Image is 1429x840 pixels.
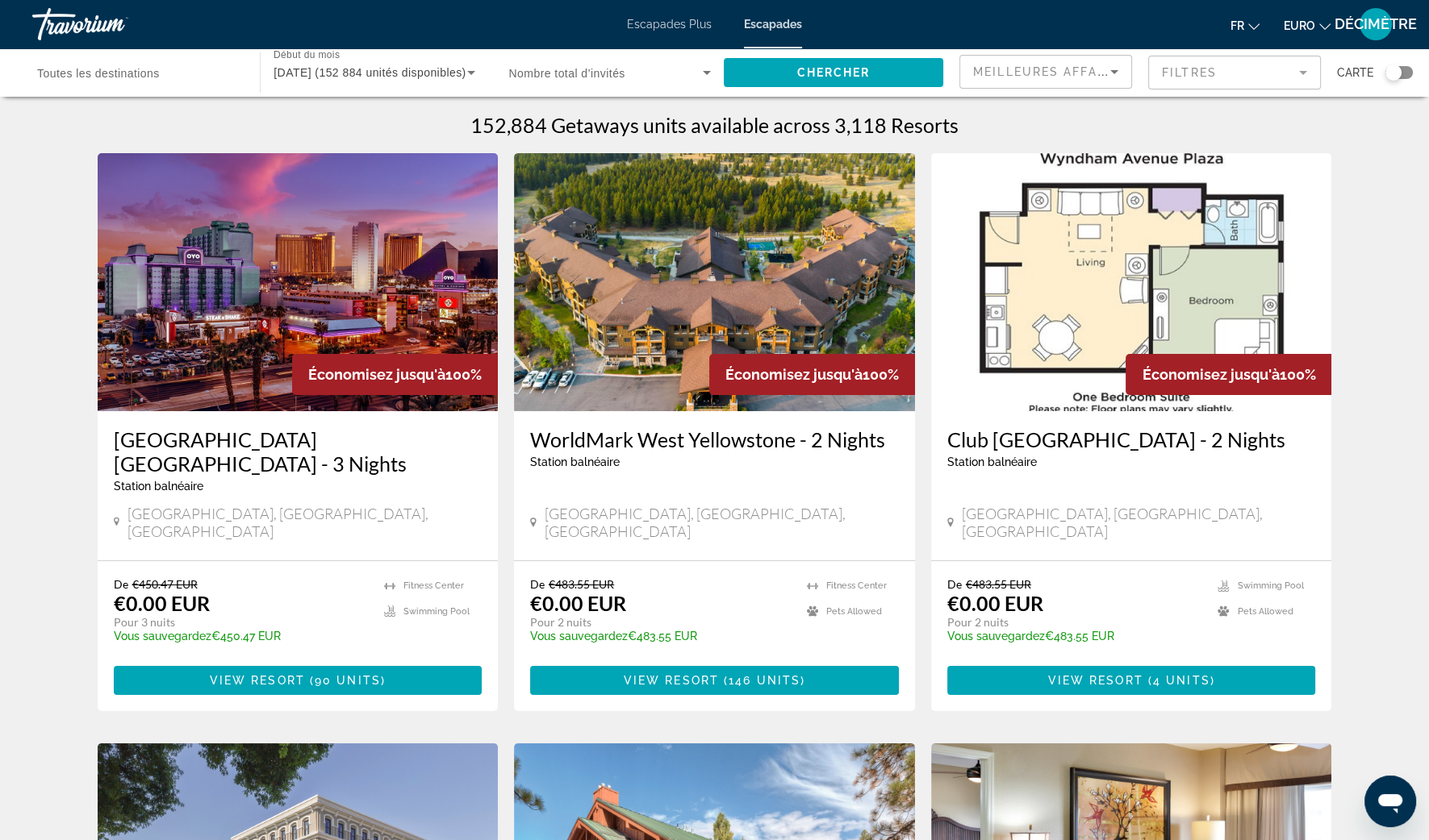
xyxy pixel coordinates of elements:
span: Début du mois [274,50,340,60]
span: Économisez jusqu'à [1142,366,1279,383]
span: ( ) [305,674,386,687]
span: [GEOGRAPHIC_DATA], [GEOGRAPHIC_DATA], [GEOGRAPHIC_DATA] [127,505,482,540]
a: Escapades Plus [627,18,712,31]
span: Fr [1231,19,1244,32]
span: Vous sauvegardez [530,630,628,642]
span: 4 units [1153,674,1210,687]
p: €450.47 EUR [114,630,369,642]
font: €0.00 EUR [114,591,210,615]
span: Station balnéaire [530,455,620,468]
span: €450.47 EUR [132,577,198,591]
button: View Resort(146 units) [530,666,899,695]
font: €0.00 EUR [947,591,1043,615]
div: 100% [709,354,915,395]
p: €483.55 EUR [530,630,791,642]
span: Toutes les destinations [37,67,160,80]
span: [GEOGRAPHIC_DATA], [GEOGRAPHIC_DATA], [GEOGRAPHIC_DATA] [545,505,899,540]
button: Chercher [724,58,943,87]
span: €483.55 EUR [966,577,1031,591]
img: A411E01X.jpg [514,153,915,411]
span: View Resort [624,674,719,687]
span: ( ) [719,674,805,687]
span: 90 units [315,674,381,687]
span: Pets Allowed [1237,606,1293,617]
span: Vous sauvegardez [947,630,1045,642]
h1: 152,884 Getaways units available across 3,118 Resorts [470,113,959,137]
a: WorldMark West Yellowstone - 2 Nights [530,427,899,451]
span: Pets Allowed [826,606,882,617]
button: View Resort(4 units) [947,666,1316,695]
span: Économisez jusqu'à [725,366,863,383]
span: Carte [1337,61,1373,84]
button: Menu utilisateur [1355,7,1397,41]
span: Économisez jusqu'à [308,366,445,383]
a: Travorium [32,3,194,45]
span: Swimming Pool [403,606,470,617]
span: De [530,577,545,591]
span: Vous sauvegardez [114,630,211,642]
span: Fitness Center [403,580,464,591]
button: Changer de devise [1284,14,1331,37]
a: Club [GEOGRAPHIC_DATA] - 2 Nights [947,427,1316,451]
span: [DATE] (152 884 unités disponibles) [274,66,466,79]
span: Fitness Center [826,580,887,591]
span: De [947,577,962,591]
button: Changer la langue [1231,14,1260,37]
span: Chercher [796,66,870,79]
span: Swimming Pool [1237,580,1303,591]
span: [GEOGRAPHIC_DATA], [GEOGRAPHIC_DATA], [GEOGRAPHIC_DATA] [962,505,1316,540]
span: Station balnéaire [114,480,203,493]
span: Nombre total d’invités [509,67,625,80]
button: Filtre [1148,55,1321,90]
font: €0.00 EUR [530,591,626,615]
a: [GEOGRAPHIC_DATA] [GEOGRAPHIC_DATA] - 3 Nights [114,427,483,476]
img: 1450F01X.jpg [931,153,1332,411]
div: 100% [292,354,498,395]
img: RM79E01X.jpg [98,153,499,411]
span: EURO [1284,19,1315,32]
span: View Resort [1048,674,1143,687]
button: View Resort(90 units) [114,666,483,695]
div: 100% [1126,354,1331,395]
iframe: Bouton de lancement de la fenêtre de messagerie [1364,776,1416,827]
span: De [114,577,128,591]
span: Station balnéaire [947,455,1037,468]
span: €483.55 EUR [549,577,614,591]
p: €483.55 EUR [947,630,1202,642]
p: Pour 2 nuits [530,615,791,630]
p: Pour 2 nuits [947,615,1202,630]
p: Pour 3 nuits [114,615,369,630]
span: View Resort [210,674,305,687]
span: DÉCIMÈTRE [1335,16,1417,32]
span: 146 units [729,674,800,687]
mat-select: Trier par [973,62,1118,81]
span: ( ) [1143,674,1215,687]
a: Escapades [744,18,802,31]
span: Meilleures affaires [973,65,1128,78]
